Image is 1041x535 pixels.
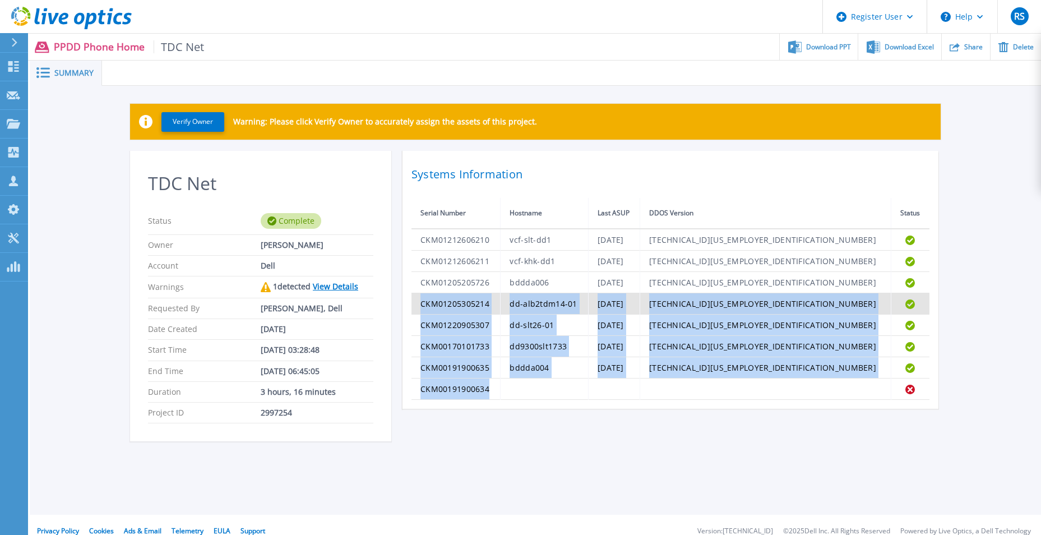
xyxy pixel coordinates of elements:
[501,315,589,336] td: dd-slt26-01
[891,198,929,229] th: Status
[54,69,94,77] span: Summary
[148,213,261,229] p: Status
[261,213,321,229] div: Complete
[261,408,373,417] div: 2997254
[589,251,640,272] td: [DATE]
[313,281,358,292] a: View Details
[411,315,501,336] td: CKM01220905307
[900,528,1031,535] li: Powered by Live Optics, a Dell Technology
[1014,12,1025,21] span: RS
[589,336,640,357] td: [DATE]
[261,241,373,250] div: [PERSON_NAME]
[161,112,224,132] button: Verify Owner
[697,528,773,535] li: Version: [TECHNICAL_ID]
[148,325,261,334] p: Date Created
[964,44,983,50] span: Share
[411,229,501,251] td: CKM01212606210
[148,408,261,417] p: Project ID
[411,198,501,229] th: Serial Number
[261,261,373,270] div: Dell
[589,315,640,336] td: [DATE]
[148,261,261,270] p: Account
[411,357,501,379] td: CKM00191900635
[501,198,589,229] th: Hostname
[148,173,373,194] h2: TDC Net
[233,117,537,126] p: Warning: Please click Verify Owner to accurately assign the assets of this project.
[640,357,891,379] td: [TECHNICAL_ID][US_EMPLOYER_IDENTIFICATION_NUMBER]
[640,336,891,357] td: [TECHNICAL_ID][US_EMPLOYER_IDENTIFICATION_NUMBER]
[640,293,891,315] td: [TECHNICAL_ID][US_EMPLOYER_IDENTIFICATION_NUMBER]
[1013,44,1034,50] span: Delete
[589,357,640,379] td: [DATE]
[640,315,891,336] td: [TECHNICAL_ID][US_EMPLOYER_IDENTIFICATION_NUMBER]
[411,272,501,293] td: CKM01205205726
[148,345,261,354] p: Start Time
[261,367,373,376] div: [DATE] 06:45:05
[589,198,640,229] th: Last ASUP
[501,251,589,272] td: vcf-khk-dd1
[261,345,373,354] div: [DATE] 03:28:48
[148,304,261,313] p: Requested By
[154,40,205,53] span: TDC Net
[501,229,589,251] td: vcf-slt-dd1
[411,251,501,272] td: CKM01212606211
[411,336,501,357] td: CKM00170101733
[640,272,891,293] td: [TECHNICAL_ID][US_EMPLOYER_IDENTIFICATION_NUMBER]
[411,293,501,315] td: CKM01205305214
[640,251,891,272] td: [TECHNICAL_ID][US_EMPLOYER_IDENTIFICATION_NUMBER]
[640,229,891,251] td: [TECHNICAL_ID][US_EMPLOYER_IDENTIFICATION_NUMBER]
[501,293,589,315] td: dd-alb2tdm14-01
[589,272,640,293] td: [DATE]
[589,229,640,251] td: [DATE]
[783,528,890,535] li: © 2025 Dell Inc. All Rights Reserved
[411,379,501,400] td: CKM00191900634
[640,198,891,229] th: DDOS Version
[589,293,640,315] td: [DATE]
[501,336,589,357] td: dd9300slt1733
[501,357,589,379] td: bddda004
[885,44,934,50] span: Download Excel
[411,164,929,185] h2: Systems Information
[148,282,261,292] p: Warnings
[261,388,373,396] div: 3 hours, 16 minutes
[261,325,373,334] div: [DATE]
[148,367,261,376] p: End Time
[501,272,589,293] td: bddda006
[148,241,261,250] p: Owner
[261,304,373,313] div: [PERSON_NAME], Dell
[806,44,851,50] span: Download PPT
[148,388,261,396] p: Duration
[261,282,373,292] div: 1 detected
[54,40,205,53] p: PPDD Phone Home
